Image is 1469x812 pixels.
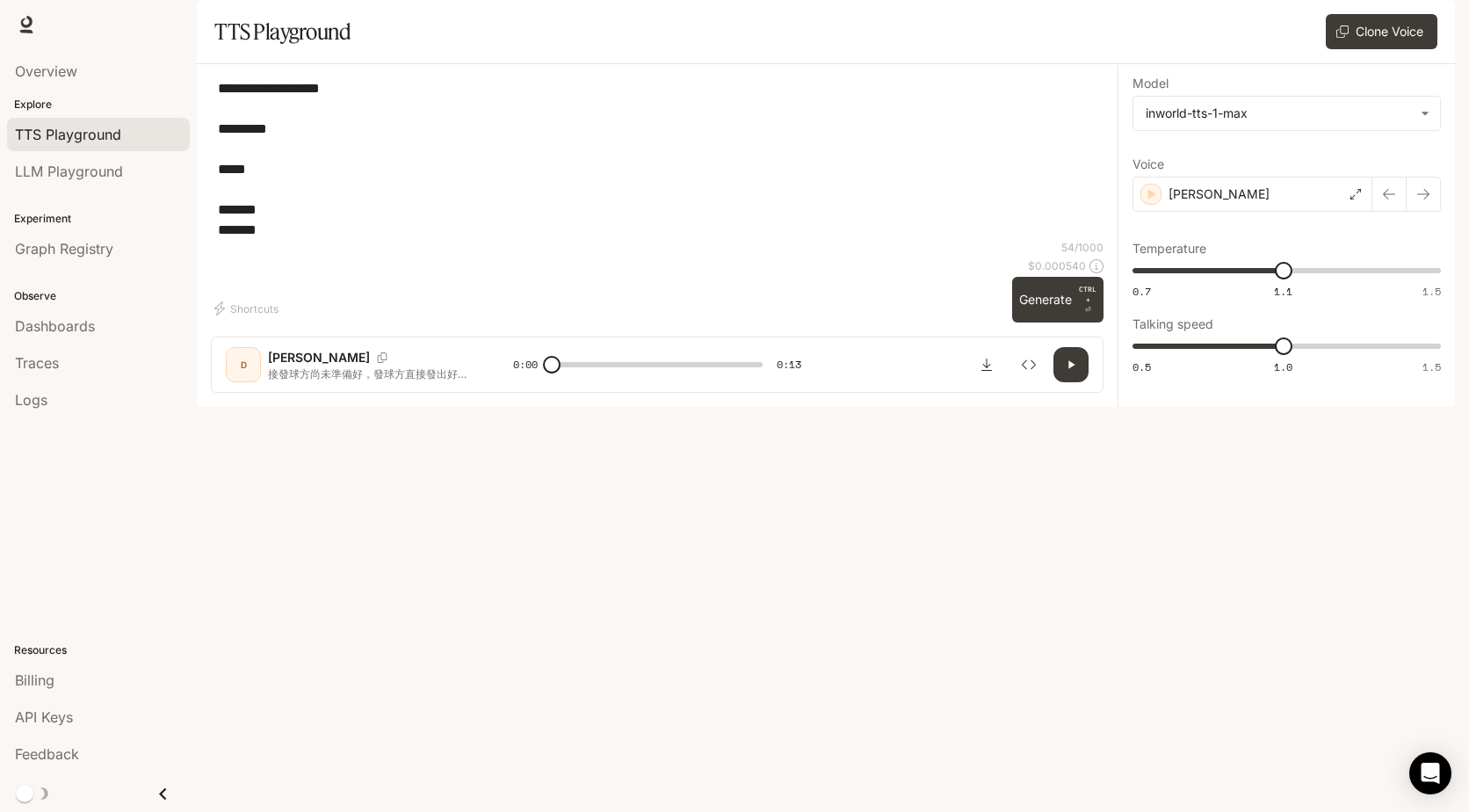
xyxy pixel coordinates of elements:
[1274,359,1292,374] span: 1.0
[211,294,286,323] button: Shortcuts
[1133,359,1151,374] span: 0.5
[969,347,1004,382] button: Download audio
[1326,14,1437,49] button: Clone Voice
[214,14,351,49] h1: TTS Playground
[268,349,370,366] p: [PERSON_NAME]
[1146,105,1412,122] div: inworld-tts-1-max
[1133,284,1151,299] span: 0.7
[1409,752,1451,794] div: Open Intercom Messenger
[1133,97,1440,130] div: inworld-tts-1-max
[1274,284,1292,299] span: 1.1
[1133,243,1206,255] p: Temperature
[268,366,471,381] p: 接發球方尚未準備好，發球方直接發出好球，應判： 1. 發球成功 2. 發球失誤 3. 發球失分 4. 重新發球
[229,351,257,379] div: D
[513,356,538,373] span: 0:00
[1133,318,1213,330] p: Talking speed
[1133,77,1169,90] p: Model
[1422,284,1441,299] span: 1.5
[1422,359,1441,374] span: 1.5
[1012,277,1104,323] button: GenerateCTRL +⏎
[777,356,801,373] span: 0:13
[370,352,394,363] button: Copy Voice ID
[1011,347,1046,382] button: Inspect
[1079,284,1096,315] p: ⏎
[1079,284,1096,305] p: CTRL +
[1169,185,1270,203] p: [PERSON_NAME]
[1133,158,1164,170] p: Voice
